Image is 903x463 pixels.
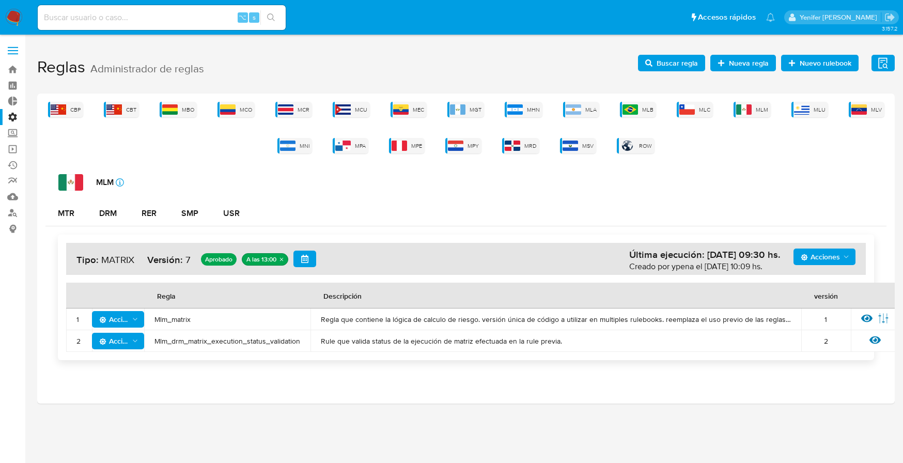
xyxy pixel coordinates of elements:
[239,12,246,22] span: ⌥
[884,12,895,23] a: Salir
[766,13,775,22] a: Notificaciones
[253,12,256,22] span: s
[800,12,881,22] p: yenifer.pena@mercadolibre.com
[38,11,286,24] input: Buscar usuario o caso...
[698,12,756,23] span: Accesos rápidos
[260,10,282,25] button: search-icon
